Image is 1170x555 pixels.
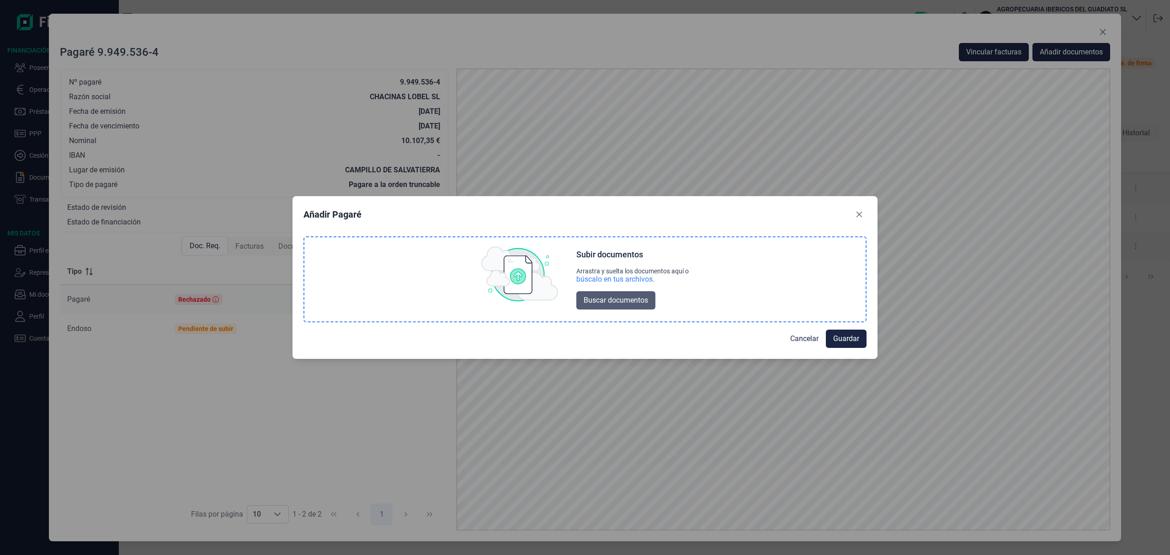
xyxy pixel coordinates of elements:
[576,275,689,284] div: búscalo en tus archivos.
[576,267,689,275] div: Arrastra y suelta los documentos aquí o
[576,291,655,310] button: Buscar documentos
[576,249,643,260] div: Subir documentos
[481,246,558,301] img: upload img
[783,330,826,348] button: Cancelar
[790,333,819,344] span: Cancelar
[852,207,867,222] button: Close
[584,295,648,306] span: Buscar documentos
[833,333,859,344] span: Guardar
[303,208,362,221] div: Añadir Pagaré
[826,330,867,348] button: Guardar
[576,275,654,284] div: búscalo en tus archivos.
